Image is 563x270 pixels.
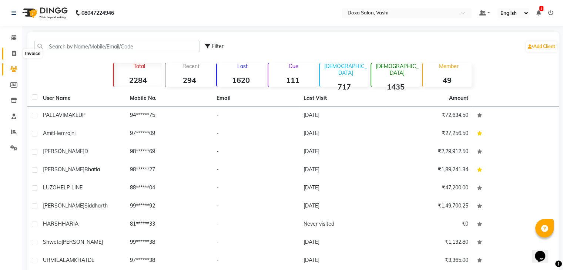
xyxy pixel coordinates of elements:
td: Never visited [299,216,386,234]
td: - [212,107,299,125]
strong: 1620 [217,75,265,85]
td: - [212,216,299,234]
p: Recent [168,63,214,70]
input: Search by Name/Mobile/Email/Code [34,41,200,52]
td: [DATE] [299,143,386,161]
span: D [84,148,88,155]
td: - [212,161,299,179]
strong: 49 [423,75,471,85]
span: Hemrajni [54,130,76,136]
span: Shweta [43,239,61,245]
p: Total [117,63,162,70]
span: Amit [43,130,54,136]
strong: 111 [268,75,317,85]
td: ₹1,132.80 [386,234,473,252]
td: ₹2,29,912.50 [386,143,473,161]
span: Bhatia [84,166,100,173]
th: User Name [38,90,125,107]
p: Member [426,63,471,70]
p: Due [270,63,317,70]
span: HELP LINE [57,184,83,191]
td: ₹3,365.00 [386,252,473,270]
td: - [212,143,299,161]
img: logo [19,3,70,23]
td: ₹1,49,700.25 [386,198,473,216]
td: ₹0 [386,216,473,234]
span: MAKEUP [64,112,86,118]
strong: 1435 [371,82,420,91]
td: ₹27,256.50 [386,125,473,143]
th: Email [212,90,299,107]
iframe: chat widget [532,240,556,263]
td: ₹1,89,241.34 [386,161,473,179]
th: Last Visit [299,90,386,107]
th: Amount [445,90,473,107]
span: [PERSON_NAME] [61,239,103,245]
td: ₹47,200.00 [386,179,473,198]
td: - [212,179,299,198]
td: - [212,252,299,270]
strong: 717 [320,82,368,91]
span: LAMKHATDE [63,257,94,263]
td: [DATE] [299,234,386,252]
span: [PERSON_NAME] [43,148,84,155]
span: 1 [539,6,543,11]
span: PALLAVI [43,112,64,118]
strong: 2284 [114,75,162,85]
span: URMILA [43,257,63,263]
span: LUZO [43,184,57,191]
td: [DATE] [299,161,386,179]
td: [DATE] [299,198,386,216]
p: Lost [220,63,265,70]
div: Invoice [23,49,42,58]
td: - [212,234,299,252]
a: 1 [536,10,541,16]
span: Siddharth [84,202,108,209]
span: [PERSON_NAME] [43,166,84,173]
td: - [212,125,299,143]
p: [DEMOGRAPHIC_DATA] [374,63,420,76]
th: Mobile No. [125,90,212,107]
b: 08047224946 [81,3,114,23]
td: [DATE] [299,179,386,198]
td: - [212,198,299,216]
span: HARIA [62,220,78,227]
td: [DATE] [299,252,386,270]
strong: 294 [165,75,214,85]
p: [DEMOGRAPHIC_DATA] [323,63,368,76]
span: HARSH [43,220,62,227]
td: [DATE] [299,125,386,143]
td: [DATE] [299,107,386,125]
span: Filter [212,43,224,50]
td: ₹72,634.50 [386,107,473,125]
a: Add Client [526,41,557,52]
span: [PERSON_NAME] [43,202,84,209]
